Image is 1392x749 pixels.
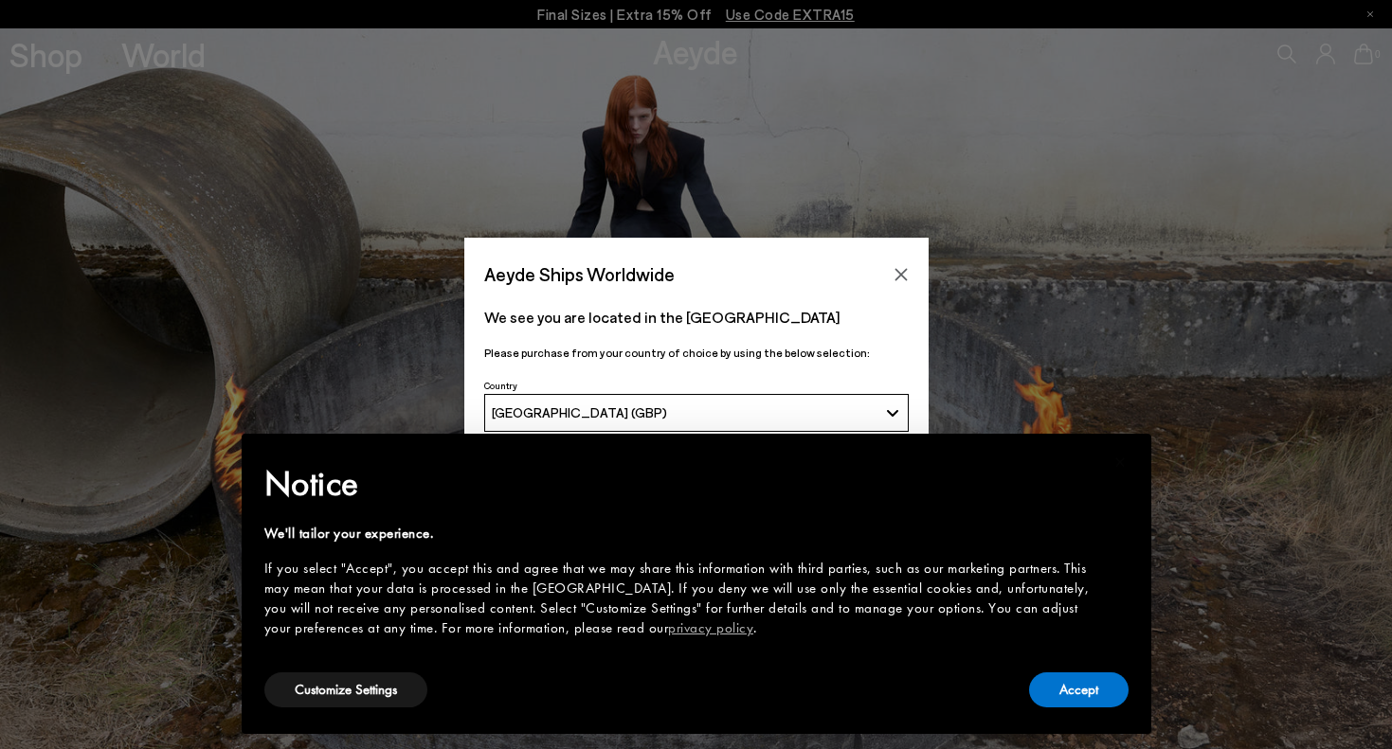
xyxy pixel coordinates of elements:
[264,459,1098,508] h2: Notice
[484,344,909,362] p: Please purchase from your country of choice by using the below selection:
[484,306,909,329] p: We see you are located in the [GEOGRAPHIC_DATA]
[1098,439,1144,485] button: Close this notice
[492,404,667,420] span: [GEOGRAPHIC_DATA] (GBP)
[1114,447,1127,476] span: ×
[484,258,675,291] span: Aeyde Ships Worldwide
[264,524,1098,544] div: We'll tailor your experience.
[668,618,753,637] a: privacy policy
[484,380,517,391] span: Country
[1029,672,1129,707] button: Accept
[887,260,915,289] button: Close
[264,672,427,707] button: Customize Settings
[264,559,1098,638] div: If you select "Accept", you accept this and agree that we may share this information with third p...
